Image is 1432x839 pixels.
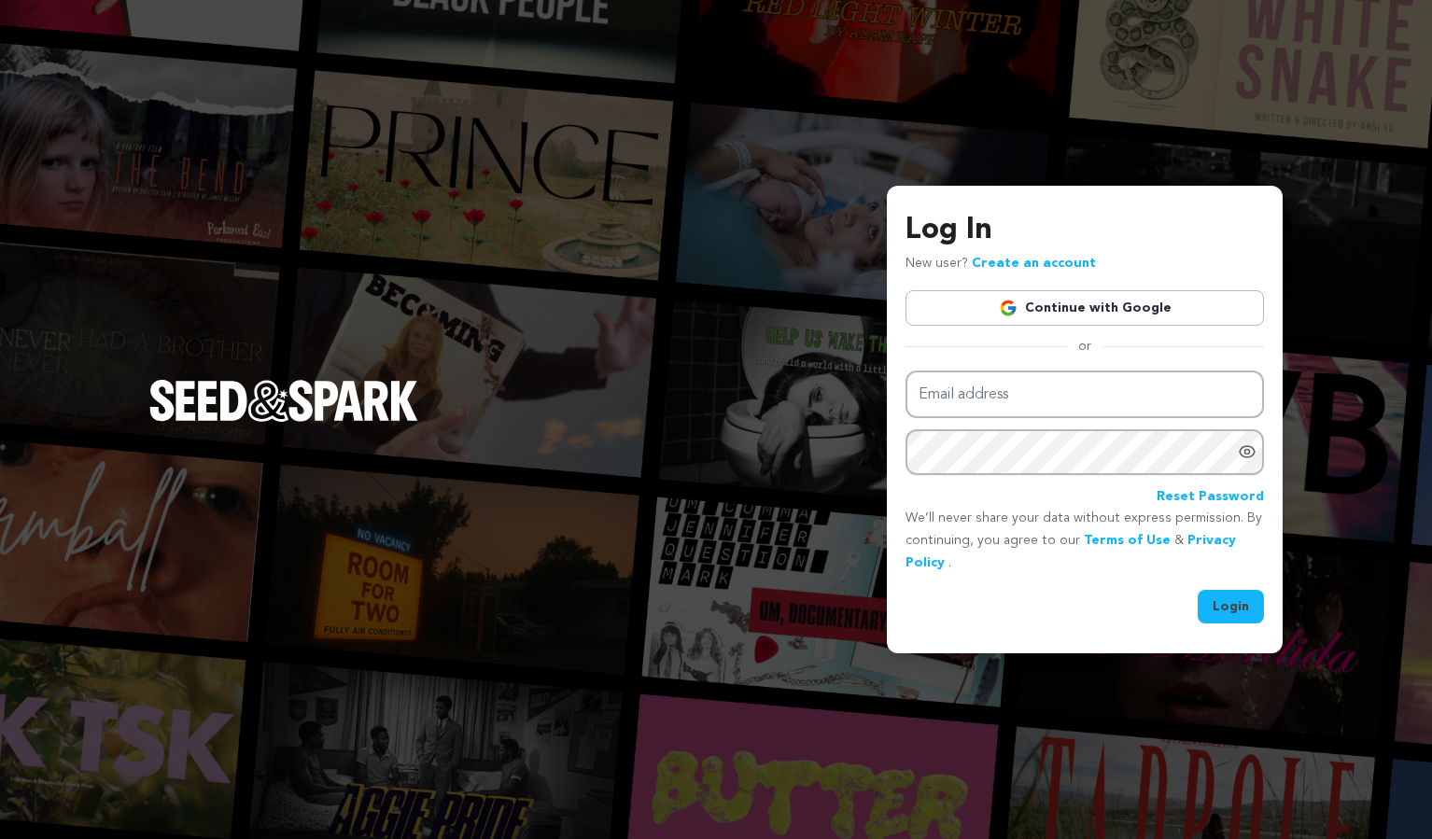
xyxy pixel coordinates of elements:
p: New user? [906,253,1096,275]
button: Login [1198,590,1264,623]
img: Seed&Spark Logo [149,380,418,421]
a: Terms of Use [1084,534,1171,547]
h3: Log In [906,208,1264,253]
span: or [1067,337,1102,356]
a: Continue with Google [906,290,1264,326]
p: We’ll never share your data without express permission. By continuing, you agree to our & . [906,508,1264,574]
a: Create an account [972,257,1096,270]
a: Seed&Spark Homepage [149,380,418,458]
img: Google logo [999,299,1018,317]
a: Reset Password [1157,486,1264,509]
a: Privacy Policy [906,534,1236,569]
a: Show password as plain text. Warning: this will display your password on the screen. [1238,442,1257,461]
input: Email address [906,371,1264,418]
